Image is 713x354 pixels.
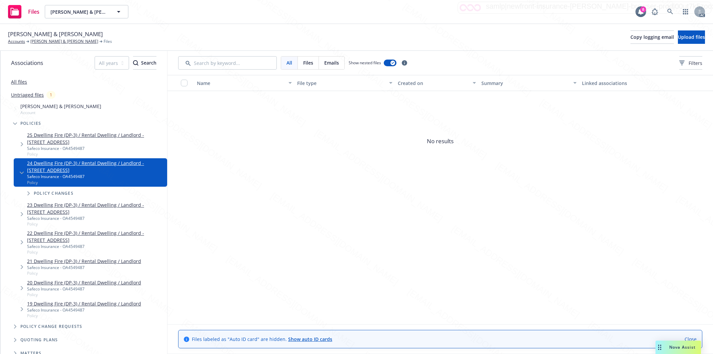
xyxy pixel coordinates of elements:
div: Name [197,80,284,87]
div: Linked associations [582,80,677,87]
a: Accounts [8,38,25,45]
button: File type [294,75,395,91]
span: Associations [11,59,43,67]
a: [PERSON_NAME] & [PERSON_NAME] [30,38,98,45]
button: Summary [479,75,579,91]
div: 1 [46,91,55,99]
span: Policy changes [34,191,74,195]
button: Nova Assist [656,341,701,354]
a: Search [664,5,677,18]
div: Safeco Insurance - OA4549487 [27,265,141,270]
a: 24 Dwelling Fire (DP-3) / Rental Dwelling / Landlord - [STREET_ADDRESS] [27,160,164,174]
button: [PERSON_NAME] & [PERSON_NAME] [45,5,128,18]
button: Created on [395,75,479,91]
input: Search by keyword... [178,56,277,70]
div: Summary [481,80,569,87]
span: Upload files [678,34,705,40]
span: Filters [689,60,702,67]
div: Safeco Insurance - OA4549487 [27,307,141,313]
span: Show nested files [349,60,381,66]
div: Created on [398,80,469,87]
span: Policy [27,292,141,297]
button: Filters [679,56,702,70]
span: Emails [324,59,339,66]
button: Name [194,75,294,91]
div: Safeco Insurance - OA4549487 [27,244,164,249]
span: Quoting plans [20,338,58,342]
span: Copy logging email [630,34,674,40]
div: Drag to move [656,341,664,354]
div: Safeco Insurance - OA4549487 [27,146,164,151]
span: Policy [27,221,164,227]
a: Files [5,2,42,21]
span: [PERSON_NAME] & [PERSON_NAME] [50,8,108,15]
button: Linked associations [579,75,680,91]
div: File type [297,80,385,87]
div: 8 [640,6,646,12]
a: Untriaged files [11,91,44,98]
span: All [286,59,292,66]
span: Files [104,38,112,45]
a: Close [685,336,697,343]
svg: Search [133,60,138,66]
span: Account [20,110,101,115]
span: Policy [27,270,141,276]
input: Select all [181,80,188,86]
div: Search [133,57,156,69]
div: Safeco Insurance - OA4549487 [27,286,141,292]
span: Nova Assist [669,344,696,350]
a: 23 Dwelling Fire (DP-3) / Rental Dwelling / Landlord - [STREET_ADDRESS] [27,201,164,215]
button: Upload files [678,30,705,44]
a: Switch app [679,5,692,18]
a: All files [11,79,27,85]
span: No results [167,91,713,191]
button: Copy logging email [630,30,674,44]
span: Policy [27,180,164,185]
a: 22 Dwelling Fire (DP-3) / Rental Dwelling / Landlord - [STREET_ADDRESS] [27,230,164,244]
span: Policy change requests [20,325,82,329]
span: [PERSON_NAME] & [PERSON_NAME] [20,103,101,110]
span: Filters [679,60,702,67]
span: Files [28,9,39,14]
span: Policy [27,249,164,255]
a: 19 Dwelling Fire (DP-3) / Rental Dwelling / Landlord [27,300,141,307]
span: [PERSON_NAME] & [PERSON_NAME] [8,30,103,38]
a: 25 Dwelling Fire (DP-3) / Rental Dwelling / Landlord - [STREET_ADDRESS] [27,131,164,146]
span: Files labeled as "Auto ID card" are hidden. [192,336,332,343]
a: Report a Bug [648,5,662,18]
a: Show auto ID cards [288,336,332,342]
a: 20 Dwelling Fire (DP-3) / Rental Dwelling / Landlord [27,279,141,286]
span: Policy [27,151,164,157]
div: Safeco Insurance - OA4549487 [27,174,164,179]
span: Policy [27,313,141,319]
span: Files [303,59,313,66]
span: Policies [20,121,41,125]
div: Safeco Insurance - OA4549487 [27,215,164,221]
a: 21 Dwelling Fire (DP-3) / Rental Dwelling / Landlord [27,258,141,265]
button: SearchSearch [133,56,156,70]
